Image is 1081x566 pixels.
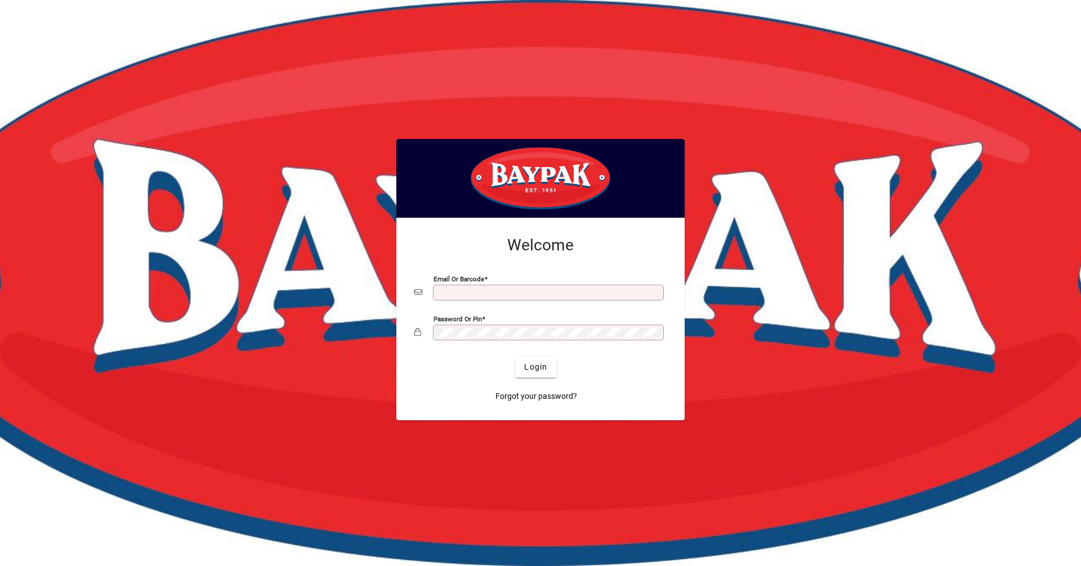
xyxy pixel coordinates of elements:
[491,387,582,407] a: Forgot your password?
[434,275,484,282] mat-label: Email or Barcode
[495,390,577,402] span: Forgot your password?
[414,236,667,255] h2: Welcome
[524,361,547,373] span: Login
[434,315,482,322] mat-label: Password or Pin
[515,357,556,378] button: Login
